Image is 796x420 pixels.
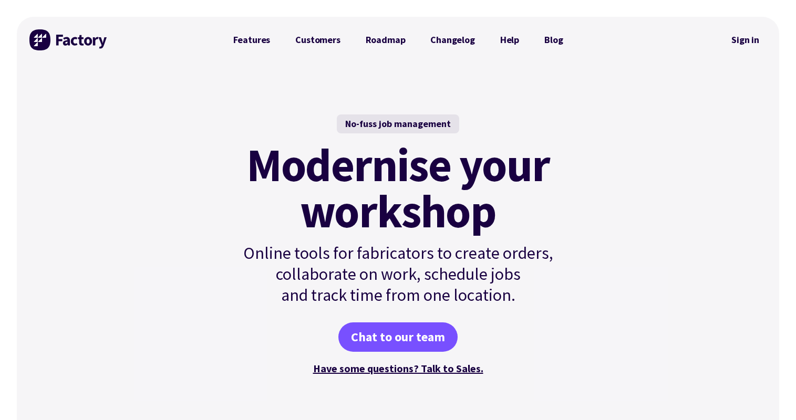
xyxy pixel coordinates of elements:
a: Roadmap [353,29,418,50]
a: Changelog [418,29,487,50]
nav: Secondary Navigation [724,28,767,52]
img: Factory [29,29,108,50]
a: Help [488,29,532,50]
p: Online tools for fabricators to create orders, collaborate on work, schedule jobs and track time ... [221,243,576,306]
a: Blog [532,29,575,50]
a: Customers [283,29,353,50]
a: Features [221,29,283,50]
mark: Modernise your workshop [246,142,550,234]
nav: Primary Navigation [221,29,576,50]
a: Sign in [724,28,767,52]
a: Chat to our team [338,322,458,352]
a: Have some questions? Talk to Sales. [313,362,483,375]
div: No-fuss job management [337,114,459,133]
